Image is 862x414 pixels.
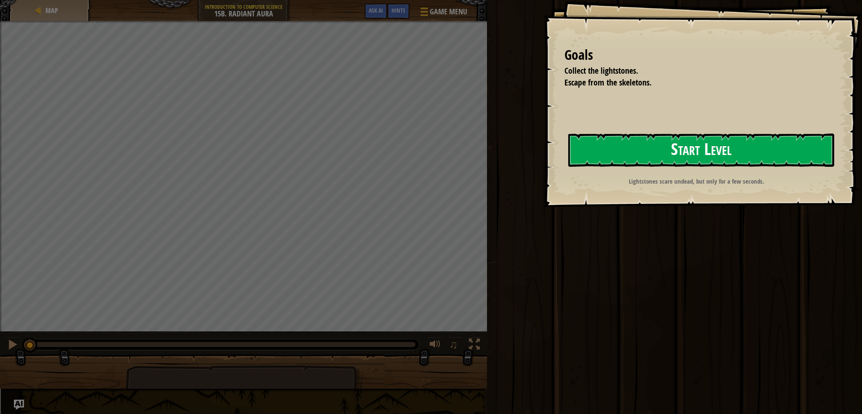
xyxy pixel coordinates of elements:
div: Sign out [3,41,859,49]
button: ♫ [448,337,462,354]
button: Start Level [568,134,834,167]
span: Game Menu [430,6,467,17]
span: Collect the lightstones. [564,65,638,76]
a: Map [43,6,58,15]
div: Move To ... [3,56,859,64]
button: Ctrl + P: Pause [4,337,21,354]
span: Ask AI [369,6,383,14]
div: Sort New > Old [3,11,859,19]
div: Move To ... [3,19,859,26]
button: Ask AI [14,400,24,410]
span: Escape from the skeletons. [564,77,652,88]
button: Ask AI [364,3,387,19]
div: Rename [3,49,859,56]
span: Hints [391,6,405,14]
li: Escape from the skeletons. [554,77,830,89]
span: ♫ [450,338,458,351]
button: Toggle fullscreen [466,337,483,354]
div: Sort A > Z [3,3,859,11]
button: Game Menu [414,3,472,23]
button: Adjust volume [427,337,444,354]
div: Goals [564,45,833,65]
span: Map [45,6,58,15]
div: Options [3,34,859,41]
div: Delete [3,26,859,34]
p: Lightstones scare undead, but only for a few seconds. [564,177,830,186]
li: Collect the lightstones. [554,65,830,77]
